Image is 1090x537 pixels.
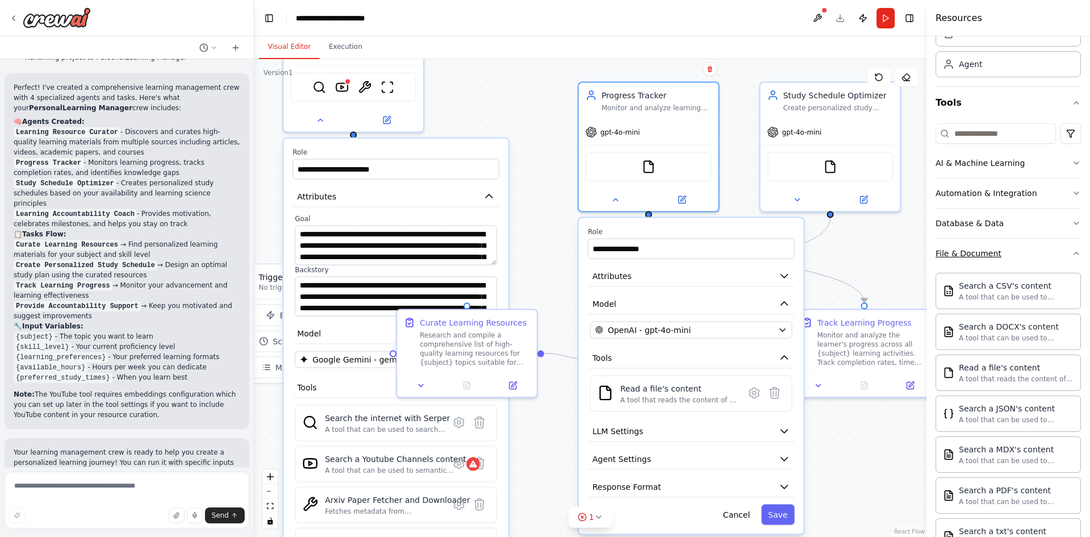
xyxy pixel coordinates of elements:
[936,218,1004,229] div: Database & Data
[273,336,309,347] span: Schedule
[592,270,631,282] span: Attributes
[292,148,499,157] label: Role
[569,507,613,528] button: 1
[292,186,499,207] button: Attributes
[588,294,794,315] button: Model
[588,227,794,236] label: Role
[448,413,469,433] button: Configure tool
[588,348,794,369] button: Tools
[263,469,278,528] div: React Flow controls
[297,328,321,339] span: Model
[936,188,1037,199] div: Automation & Integration
[14,352,108,363] code: {learning_preferences}
[936,209,1081,238] button: Database & Data
[22,322,83,330] strong: Input Variables:
[959,362,1074,373] div: Read a file's content
[936,148,1081,178] button: AI & Machine Learning
[448,494,469,515] button: Configure tool
[959,456,1074,465] div: A tool that can be used to semantic search a query from a MDX's content.
[14,127,120,138] code: Learning Resource Curator
[302,497,318,513] img: ArxivPaperTool
[469,494,489,515] button: Delete tool
[292,377,499,398] button: Tools
[702,62,717,77] button: Delete node
[620,383,737,394] div: Read a file's content
[263,484,278,499] button: zoom out
[943,408,954,419] img: Jsonsearchtool
[325,453,466,465] div: Search a Youtube Channels content
[312,354,467,365] span: Google Gemini - gemini/gemini-2.5-pro
[588,266,794,287] button: Attributes
[205,507,245,523] button: Send
[959,334,1074,343] div: A tool that can be used to semantic search a query from a DOCX's content.
[297,382,317,393] span: Tools
[14,239,240,260] li: → Find personalized learning materials for your subject and skill level
[936,248,1001,259] div: File & Document
[14,373,112,383] code: {preferred_study_times}
[325,413,450,424] div: Search the internet with Serper
[831,193,895,207] button: Open in side panel
[14,342,240,352] li: - Your current proficiency level
[325,466,466,475] div: A tool that can be used to semantic search a query from a Youtube Channels content.
[282,2,424,133] div: SerperDevToolYoutubeChannelSearchToolArxivPaperToolScrapeWebsiteToolRoleAttributesGoal**** **** *...
[14,178,240,209] li: - Creates personalized study schedules based on your availability and learning science principles
[936,239,1081,268] button: File & Document
[443,379,491,393] button: No output available
[227,41,245,55] button: Start a new chat
[195,41,222,55] button: Switch to previous chat
[29,104,132,112] strong: PersonalLearning Manager
[592,298,616,310] span: Model
[14,116,240,127] h2: 🧠
[14,281,112,291] code: Track Learning Progress
[280,310,303,321] span: Event
[261,10,277,26] button: Hide left sidebar
[936,157,1025,169] div: AI & Machine Learning
[588,421,794,442] button: LLM Settings
[14,342,72,352] code: {skill_level}
[577,82,719,213] div: Progress TrackerMonitor and analyze learning progress across different {subject} topics, track co...
[169,507,185,523] button: Upload files
[258,283,335,292] p: No triggers configured
[943,449,954,460] img: Mdxsearchtool
[14,178,116,189] code: Study Schedule Optimizer
[354,114,418,127] button: Open in side panel
[590,322,792,339] button: OpenAI - gpt-4o-mini
[14,362,240,372] li: - Hours per week you can dedicate
[660,218,836,303] g: Edge from e6a7fbe1-61e8-4b85-b2f4-62107c0d2ea7 to d7027969-a1cd-451b-8063-620d27dcaad4
[312,81,326,94] img: SerperDevTool
[592,481,661,493] span: Response Format
[14,321,240,331] h2: 🔧
[14,389,240,420] p: The YouTube tool requires embeddings configuration which you can set up later in the tool setting...
[469,413,489,433] button: Delete tool
[420,331,530,367] div: Research and compile a comprehensive list of high-quality learning resources for {subject} topics...
[589,511,594,523] span: 1
[759,82,901,213] div: Study Schedule OptimizerCreate personalized study schedules for {subject} learning goals, optimiz...
[14,158,83,168] code: Progress Tracker
[14,280,240,301] li: → Monitor your advancement and learning effectiveness
[783,103,893,113] div: Create personalized study schedules for {subject} learning goals, optimize time allocation based ...
[943,285,954,297] img: Csvsearchtool
[936,11,982,25] h4: Resources
[891,379,930,393] button: Open in side panel
[320,35,371,59] button: Execution
[14,372,240,382] li: - When you learn best
[14,209,137,219] code: Learning Accountability Coach
[14,229,240,239] h2: 📋
[14,390,35,398] strong: Note:
[302,415,318,431] img: SerperDevTool
[902,10,917,26] button: Hide right sidebar
[607,324,690,336] span: OpenAI - gpt-4o-mini
[649,193,714,207] button: Open in side panel
[782,128,821,137] span: gpt-4o-mini
[263,68,293,77] div: Version 1
[14,260,157,270] code: Create Personalized Study Schedule
[14,363,87,373] code: {available_hours}
[600,128,640,137] span: gpt-4o-mini
[761,505,794,525] button: Save
[295,265,497,274] label: Backstory
[263,499,278,514] button: fit view
[296,13,392,24] nav: breadcrumb
[588,449,794,470] button: Agent Settings
[597,385,613,401] img: FileReadTool
[396,309,538,398] div: Curate Learning ResourcesResearch and compile a comprehensive list of high-quality learning resou...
